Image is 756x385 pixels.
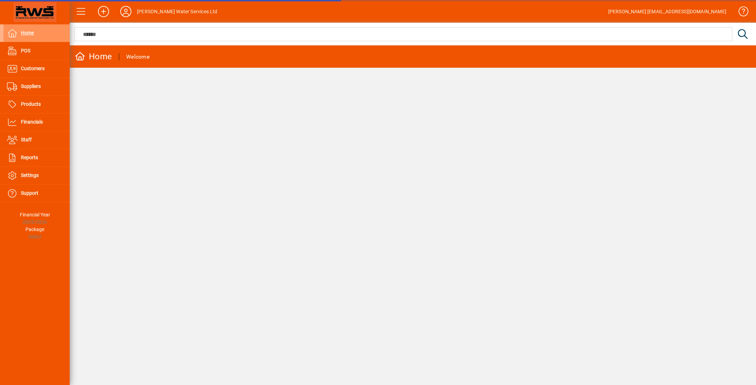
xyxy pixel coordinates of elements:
[3,131,70,149] a: Staff
[25,227,44,232] span: Package
[21,172,39,178] span: Settings
[21,155,38,160] span: Reports
[126,51,150,62] div: Welcome
[21,30,34,36] span: Home
[115,5,137,18] button: Profile
[3,42,70,60] a: POS
[21,66,45,71] span: Customers
[3,96,70,113] a: Products
[21,119,43,125] span: Financials
[3,167,70,184] a: Settings
[137,6,217,17] div: [PERSON_NAME] Water Services Ltd
[21,101,41,107] span: Products
[3,149,70,166] a: Reports
[3,78,70,95] a: Suppliers
[21,190,38,196] span: Support
[608,6,726,17] div: [PERSON_NAME] [EMAIL_ADDRESS][DOMAIN_NAME]
[3,60,70,77] a: Customers
[75,51,112,62] div: Home
[21,48,30,53] span: POS
[20,212,50,217] span: Financial Year
[3,185,70,202] a: Support
[92,5,115,18] button: Add
[733,1,747,24] a: Knowledge Base
[21,137,32,142] span: Staff
[21,83,41,89] span: Suppliers
[3,113,70,131] a: Financials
